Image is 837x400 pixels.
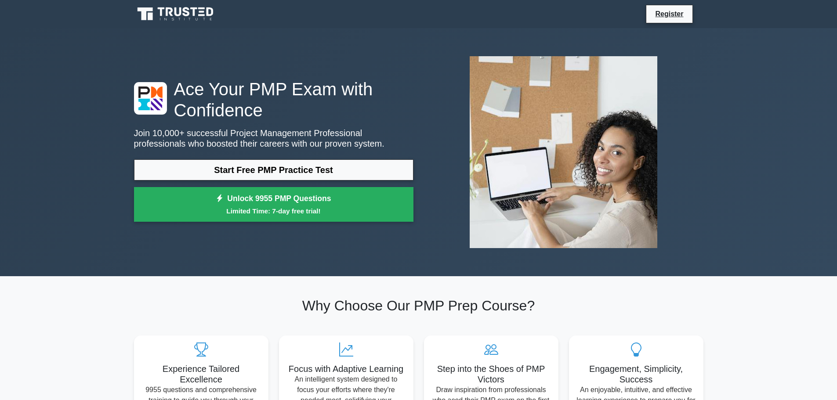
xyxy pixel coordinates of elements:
h1: Ace Your PMP Exam with Confidence [134,79,413,121]
h5: Experience Tailored Excellence [141,364,261,385]
h5: Engagement, Simplicity, Success [576,364,696,385]
small: Limited Time: 7-day free trial! [145,206,402,216]
a: Unlock 9955 PMP QuestionsLimited Time: 7-day free trial! [134,187,413,222]
h5: Step into the Shoes of PMP Victors [431,364,551,385]
p: Join 10,000+ successful Project Management Professional professionals who boosted their careers w... [134,128,413,149]
h2: Why Choose Our PMP Prep Course? [134,297,703,314]
a: Register [650,8,688,19]
h5: Focus with Adaptive Learning [286,364,406,374]
a: Start Free PMP Practice Test [134,159,413,180]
